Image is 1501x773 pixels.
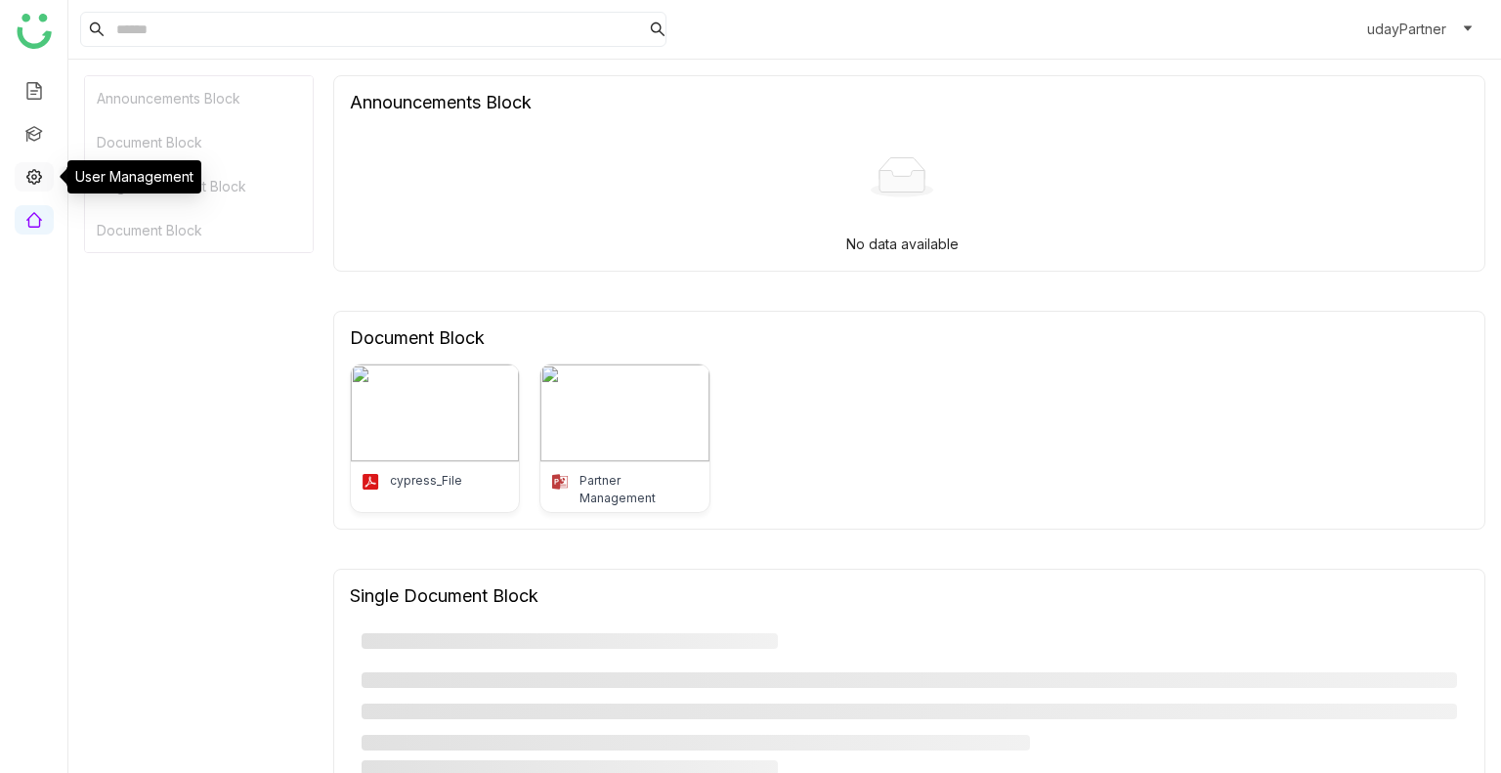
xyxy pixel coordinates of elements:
[361,472,380,492] img: pdf.svg
[85,208,313,252] div: Document Block
[1332,14,1478,45] button: account_circleudayPartner
[17,14,52,49] img: logo
[1367,19,1446,40] span: udayPartner
[390,472,462,490] div: cypress_File
[67,160,201,193] div: User Management
[351,365,519,461] img: 68be891e4f907d701dc2b018
[846,234,959,255] p: No data available
[579,472,699,507] div: Partner Management
[1336,18,1359,41] i: account_circle
[540,365,708,461] img: 68510380117bb35ac9bf7a6f
[550,472,570,492] img: pptx.svg
[350,92,532,112] div: Announcements Block
[85,120,313,164] div: Document Block
[350,585,538,606] div: Single Document Block
[350,327,485,348] div: Document Block
[85,76,313,120] div: Announcements Block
